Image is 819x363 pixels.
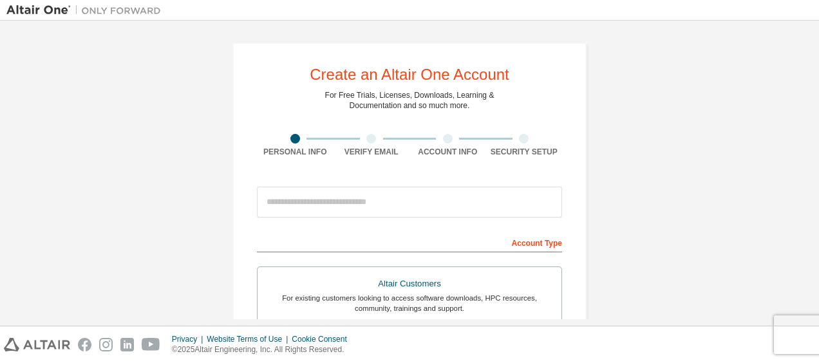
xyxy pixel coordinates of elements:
[120,338,134,351] img: linkedin.svg
[292,334,354,344] div: Cookie Consent
[265,275,554,293] div: Altair Customers
[4,338,70,351] img: altair_logo.svg
[334,147,410,157] div: Verify Email
[409,147,486,157] div: Account Info
[172,344,355,355] p: © 2025 Altair Engineering, Inc. All Rights Reserved.
[142,338,160,351] img: youtube.svg
[6,4,167,17] img: Altair One
[207,334,292,344] div: Website Terms of Use
[257,147,334,157] div: Personal Info
[325,90,494,111] div: For Free Trials, Licenses, Downloads, Learning & Documentation and so much more.
[310,67,509,82] div: Create an Altair One Account
[486,147,563,157] div: Security Setup
[265,293,554,313] div: For existing customers looking to access software downloads, HPC resources, community, trainings ...
[172,334,207,344] div: Privacy
[99,338,113,351] img: instagram.svg
[78,338,91,351] img: facebook.svg
[257,232,562,252] div: Account Type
